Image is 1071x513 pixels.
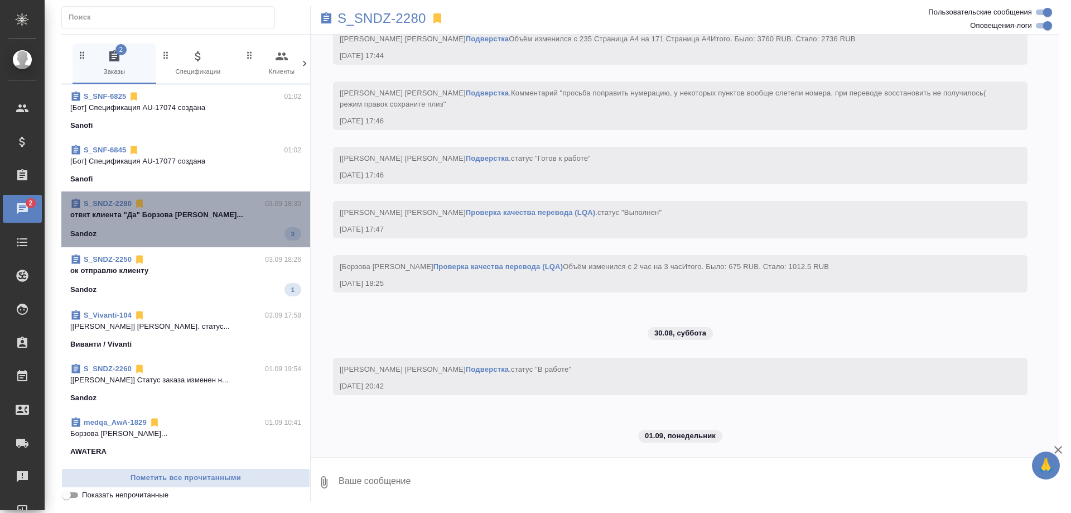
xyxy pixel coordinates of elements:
[128,91,139,102] svg: Отписаться
[70,446,107,457] p: AWATERA
[84,311,132,319] a: S_Vivanti-104
[682,262,829,271] span: Итого. Было: 675 RUB. Стало: 1012.5 RUB
[284,91,301,102] p: 01:02
[22,198,39,209] span: 2
[70,156,301,167] p: [Бот] Спецификация AU-17077 создана
[70,339,132,350] p: Виванти / Vivanti
[134,198,145,209] svg: Отписаться
[466,89,509,97] a: Подверстка
[284,284,301,295] span: 1
[1032,452,1060,480] button: 🙏
[84,146,126,154] a: S_SNF-6845
[84,418,147,426] a: medqa_AwA-1829
[61,357,310,410] div: S_SNDZ-226001.09 19:54[[PERSON_NAME]] Статус заказа изменен н...Sandoz
[970,20,1032,31] span: Оповещения-логи
[284,228,301,239] span: 3
[466,154,509,162] a: Подверстка
[84,199,132,208] a: S_SNDZ-2280
[128,145,139,156] svg: Отписаться
[337,13,426,24] a: S_SNDZ-2280
[161,50,171,60] svg: Зажми и перетащи, чтобы поменять порядок вкладок
[466,208,595,217] a: Проверка качества перевода (LQA)
[69,9,274,25] input: Поиск
[340,278,988,289] div: [DATE] 18:25
[511,365,571,373] span: статус "В работе"
[70,265,301,276] p: ок отправлю клиенту
[340,116,988,127] div: [DATE] 17:46
[340,381,988,392] div: [DATE] 20:42
[70,209,301,220] p: отвкт клиента "Да" Борзова [PERSON_NAME]...
[340,365,571,373] span: [[PERSON_NAME] [PERSON_NAME] .
[1036,454,1055,477] span: 🙏
[161,50,235,77] span: Спецификации
[70,284,97,295] p: Sandoz
[134,310,145,321] svg: Отписаться
[61,303,310,357] div: S_Vivanti-10403.09 17:58[[PERSON_NAME]] [PERSON_NAME]. статус...Виванти / Vivanti
[70,120,93,131] p: Sanofi
[70,375,301,386] p: [[PERSON_NAME]] Статус заказа изменен н...
[70,428,301,439] p: Борзова [PERSON_NAME]...
[82,490,168,501] span: Показать непрочитанные
[265,254,301,265] p: 03.09 18:26
[70,321,301,332] p: [[PERSON_NAME]] [PERSON_NAME]. статус...
[3,195,42,223] a: 2
[928,7,1032,18] span: Пользовательские сообщения
[67,472,304,485] span: Пометить все прочитанными
[340,208,662,217] span: [[PERSON_NAME] [PERSON_NAME] .
[597,208,662,217] span: статус "Выполнен"
[511,154,591,162] span: статус "Готов к работе"
[340,154,591,162] span: [[PERSON_NAME] [PERSON_NAME] .
[340,89,986,108] span: Комментарий "просьба поправить нумерацию, у некоторых пунктов вообще слетели номера, при переводе...
[654,328,706,339] p: 30.08, суббота
[340,224,988,235] div: [DATE] 17:47
[61,247,310,303] div: S_SNDZ-225003.09 18:26ок отправлю клиентуSandoz1
[265,310,301,321] p: 03.09 17:58
[340,170,988,181] div: [DATE] 17:46
[70,102,301,113] p: [Бот] Спецификация AU-17074 создана
[61,84,310,138] div: S_SNF-682501:02[Бот] Спецификация AU-17074 созданаSanofi
[284,145,301,156] p: 01:02
[84,92,126,100] a: S_SNF-6825
[244,50,319,77] span: Клиенты
[70,392,97,404] p: Sandoz
[340,35,856,43] span: [[PERSON_NAME] [PERSON_NAME] Объём изменился с 235 Страница А4 на 171 Страница А4
[134,254,145,265] svg: Отписаться
[77,50,88,60] svg: Зажми и перетащи, чтобы поменять порядок вкладок
[340,262,829,271] span: [Борзова [PERSON_NAME] Объём изменился с 2 час на 3 час
[77,50,152,77] span: Заказы
[265,198,301,209] p: 03.09 18:30
[61,138,310,191] div: S_SNF-684501:02[Бот] Спецификация AU-17077 созданаSanofi
[61,410,310,464] div: medqa_AwA-182901.09 10:41Борзова [PERSON_NAME]...AWATERA
[70,174,93,185] p: Sanofi
[340,50,988,61] div: [DATE] 17:44
[265,417,301,428] p: 01.09 10:41
[466,35,509,43] a: Подверстка
[61,468,310,488] button: Пометить все прочитанными
[134,363,145,375] svg: Отписаться
[711,35,856,43] span: Итого. Было: 3760 RUB. Стало: 2736 RUB
[84,365,132,373] a: S_SNDZ-2260
[115,44,127,55] span: 2
[70,228,97,239] p: Sandoz
[244,50,255,60] svg: Зажми и перетащи, чтобы поменять порядок вкладок
[433,262,563,271] a: Проверка качества перевода (LQA)
[645,430,716,442] p: 01.09, понедельник
[84,255,132,263] a: S_SNDZ-2250
[149,417,160,428] svg: Отписаться
[340,89,986,108] span: [[PERSON_NAME] [PERSON_NAME] .
[61,191,310,247] div: S_SNDZ-228003.09 18:30отвкт клиента "Да" Борзова [PERSON_NAME]...Sandoz3
[466,365,509,373] a: Подверстка
[265,363,301,375] p: 01.09 19:54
